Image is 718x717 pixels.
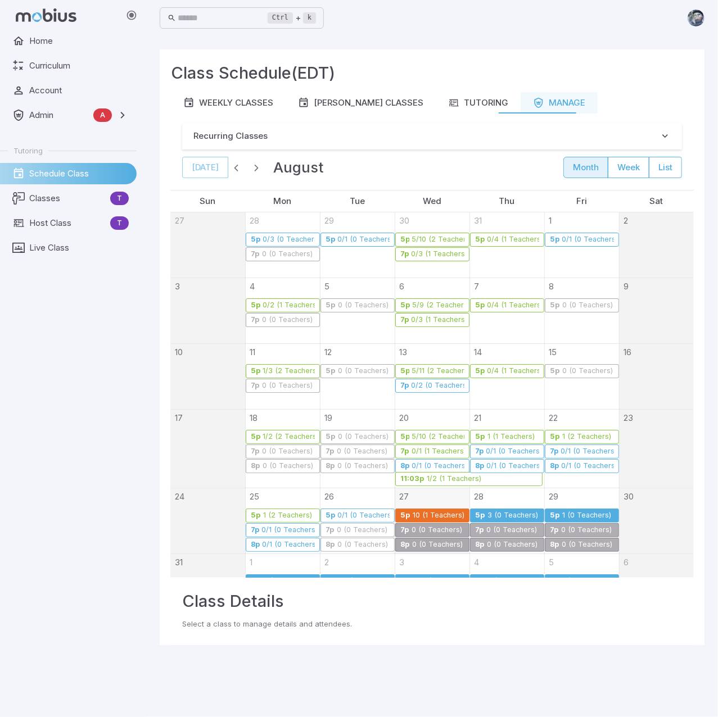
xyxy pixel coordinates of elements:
td: August 15, 2025 [544,343,619,409]
div: 0/2 (1 Teachers) [262,301,314,310]
div: 0/1 (0 Teachers) [486,462,539,470]
a: August 12, 2025 [320,344,332,358]
td: August 19, 2025 [320,409,395,488]
div: 0 (0 Teachers) [262,382,314,390]
div: 0/1 (0 Teachers) [337,577,389,586]
a: August 18, 2025 [246,410,258,424]
div: 0 (0 Teachers) [337,462,389,470]
a: August 31, 2025 [170,554,183,569]
td: August 3, 2025 [170,278,245,343]
div: [PERSON_NAME] Classes [298,97,423,109]
span: Home [29,35,129,47]
div: 0/1 (1 Teachers) [411,447,464,456]
div: 5p [550,577,561,586]
div: 5p [251,511,261,520]
div: 8p [251,462,261,470]
div: 5/11 (2 Teachers) [411,367,464,375]
div: 4 (0 Teachers) [487,577,539,586]
a: August 1, 2025 [545,212,552,227]
td: September 3, 2025 [395,554,469,620]
div: 0 (0 Teachers) [262,316,314,324]
div: 10 (1 Teachers) [412,511,464,520]
img: andrew.jpg [688,10,705,26]
div: 5p [326,301,336,310]
div: 5p [400,367,410,375]
span: A [93,110,112,121]
td: August 22, 2025 [544,409,619,488]
div: 7p [400,316,409,324]
div: 1 (2 Teachers) [562,433,612,441]
td: August 11, 2025 [245,343,320,409]
div: Weekly Classes [183,97,273,109]
a: August 23, 2025 [620,410,634,424]
span: T [110,217,129,229]
td: September 1, 2025 [245,554,320,620]
a: August 21, 2025 [470,410,482,424]
span: Host Class [29,217,106,229]
div: 7p [251,382,260,390]
div: 0/1 (0 Teachers) [561,235,613,244]
div: Manage [533,97,585,109]
div: 5/10 (2 Teachers) [411,433,464,441]
td: July 27, 2025 [170,212,245,278]
a: July 28, 2025 [246,212,260,227]
div: 5p [326,235,336,244]
td: August 8, 2025 [544,278,619,343]
p: Recurring Classes [193,130,268,142]
td: July 30, 2025 [395,212,469,278]
td: August 29, 2025 [544,488,619,554]
a: September 2, 2025 [320,554,329,569]
td: August 27, 2025 [395,488,469,554]
div: 7p [400,250,409,258]
div: 0/3 (1 Teachers) [410,316,464,324]
a: August 16, 2025 [620,344,632,358]
h3: Class Details [182,589,682,614]
div: 1 (0 Teachers) [562,511,612,520]
a: August 20, 2025 [395,410,409,424]
div: 0 (0 Teachers) [263,462,314,470]
div: 7p [400,447,409,456]
td: August 30, 2025 [619,488,694,554]
td: August 18, 2025 [245,409,320,488]
a: September 4, 2025 [470,554,480,569]
a: Tuesday [345,190,369,212]
div: 5p [400,433,410,441]
div: 3 (0 Teachers) [487,511,539,520]
div: + [268,11,316,25]
a: August 5, 2025 [320,278,330,293]
div: 0 (0 Teachers) [562,301,614,310]
a: Friday [572,190,591,212]
div: 0/4 (1 Teachers) [486,367,539,375]
div: 8p [550,541,560,549]
div: 0/1 (0 Teachers) [485,447,539,456]
div: 7p [326,447,335,456]
div: 7p [251,526,260,534]
td: August 24, 2025 [170,488,245,554]
a: Saturday [645,190,668,212]
span: Tutoring [13,146,43,156]
h2: August [273,156,323,179]
span: Curriculum [29,60,129,72]
div: 0/1 (0 Teachers) [337,235,389,244]
div: 1 (2 Teachers) [263,511,313,520]
a: Thursday [495,190,520,212]
a: August 6, 2025 [395,278,405,293]
div: 2 (0 Teachers) [263,577,315,586]
div: 0 (0 Teachers) [337,541,389,549]
div: 8p [251,541,260,549]
div: 0 (0 Teachers) [486,526,538,534]
a: August 15, 2025 [545,344,557,358]
div: 0 (0 Teachers) [561,526,613,534]
div: 8p [475,541,485,549]
a: August 11, 2025 [246,344,256,358]
div: 0 (0 Teachers) [338,367,390,375]
div: 7p [251,316,260,324]
div: 1 (1 Teachers) [487,433,536,441]
td: August 23, 2025 [619,409,694,488]
a: August 25, 2025 [246,488,260,503]
div: 0 (0 Teachers) [338,301,390,310]
td: July 31, 2025 [469,212,544,278]
td: July 29, 2025 [320,212,395,278]
div: 0 (0 Teachers) [562,541,613,549]
span: Admin [29,109,89,121]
